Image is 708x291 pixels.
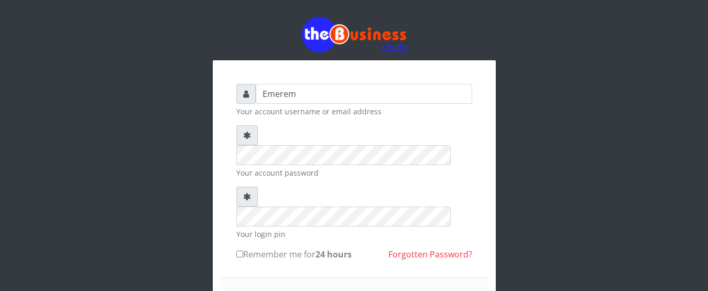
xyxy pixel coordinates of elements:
input: Username or email address [256,84,472,104]
input: Remember me for24 hours [236,251,243,257]
small: Your login pin [236,229,472,240]
label: Remember me for [236,248,352,261]
small: Your account password [236,167,472,178]
small: Your account username or email address [236,106,472,117]
b: 24 hours [315,249,352,260]
a: Forgotten Password? [388,249,472,260]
